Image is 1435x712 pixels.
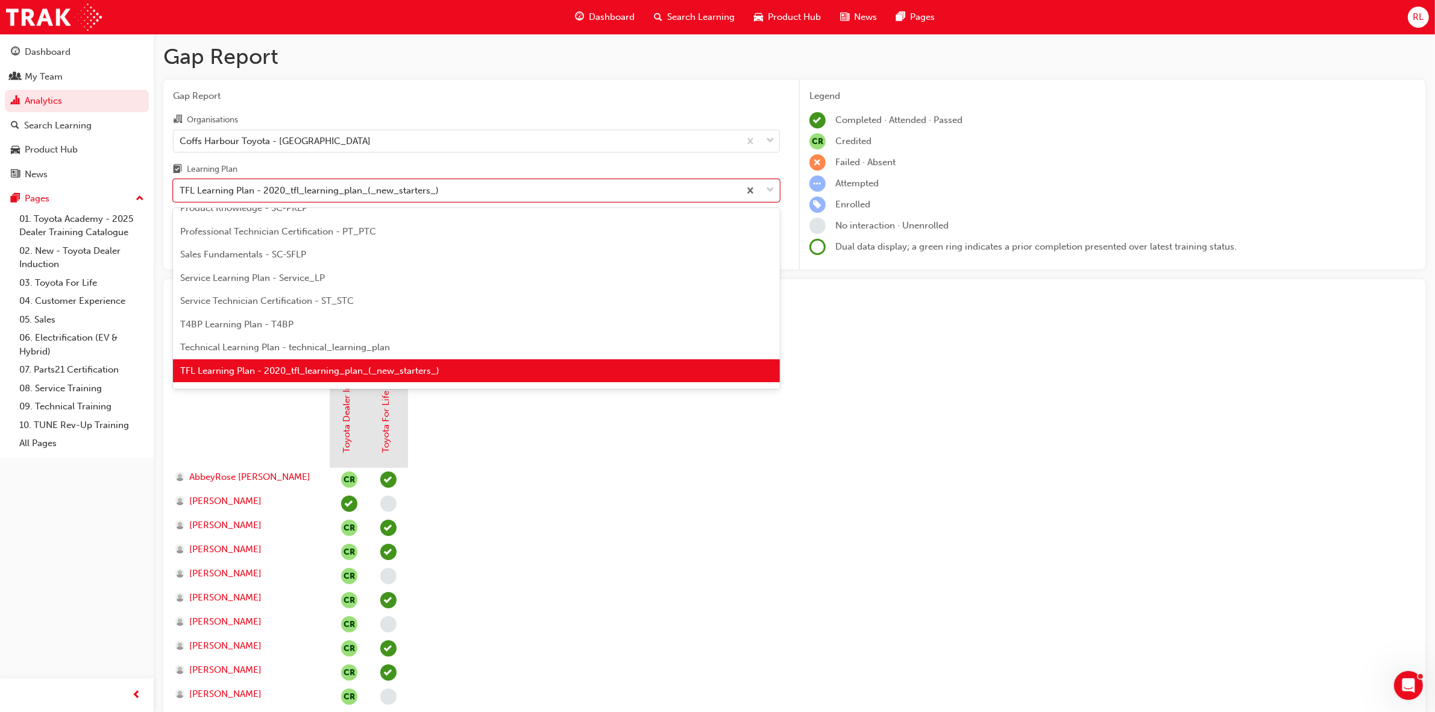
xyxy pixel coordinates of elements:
span: Dashboard [589,10,635,24]
span: AbbeyRose [PERSON_NAME] [189,470,310,484]
span: Toyota Master Service Advisor Certification - MAS_Cert [180,388,410,399]
div: Learning Plan [187,163,237,175]
button: RL [1408,7,1429,28]
span: news-icon [11,169,20,180]
a: [PERSON_NAME] [175,639,318,653]
span: learningRecordVerb_FAIL-icon [809,154,826,171]
span: organisation-icon [173,115,182,125]
span: [PERSON_NAME] [189,687,262,701]
span: [PERSON_NAME] [189,567,262,581]
span: guage-icon [575,10,584,25]
span: learningRecordVerb_COMPLETE-icon [341,496,357,512]
a: [PERSON_NAME] [175,663,318,677]
span: Credited [835,136,871,146]
a: Toyota Dealer Induction [342,353,353,453]
span: Pages [910,10,935,24]
span: learningplan-icon [173,165,182,175]
button: null-icon [341,568,357,584]
span: [PERSON_NAME] [189,663,262,677]
span: News [854,10,877,24]
span: learningRecordVerb_ATTEMPT-icon [809,175,826,192]
span: null-icon [341,520,357,536]
span: null-icon [809,133,826,150]
a: car-iconProduct Hub [744,5,831,30]
div: Pages [25,192,49,206]
a: guage-iconDashboard [565,5,644,30]
span: news-icon [840,10,849,25]
span: learningRecordVerb_NONE-icon [380,496,397,512]
a: 10. TUNE Rev-Up Training [14,416,149,435]
span: Gap Report [173,89,780,103]
span: learningRecordVerb_ATTEND-icon [380,471,397,488]
span: null-icon [341,688,357,705]
a: Search Learning [5,115,149,137]
span: learningRecordVerb_ATTEND-icon [380,664,397,681]
button: Pages [5,187,149,210]
div: Search Learning [24,119,92,133]
span: guage-icon [11,47,20,58]
span: null-icon [341,592,357,608]
iframe: Intercom live chat [1394,671,1423,700]
span: learningRecordVerb_ENROLL-icon [809,197,826,213]
span: learningRecordVerb_NONE-icon [380,688,397,705]
div: Dashboard [25,45,71,59]
span: T4BP Learning Plan - T4BP [180,319,294,330]
div: Legend [809,89,1416,103]
span: Enrolled [835,199,870,210]
span: car-icon [754,10,763,25]
span: prev-icon [133,688,142,703]
div: Product Hub [25,143,78,157]
button: null-icon [341,664,357,681]
a: [PERSON_NAME] [175,591,318,605]
div: Organisations [187,114,238,126]
a: AbbeyRose [PERSON_NAME] [175,470,318,484]
span: down-icon [766,133,774,149]
a: 04. Customer Experience [14,292,149,310]
span: Dual data display; a green ring indicates a prior completion presented over latest training status. [835,241,1237,252]
span: pages-icon [896,10,905,25]
span: No interaction · Unenrolled [835,220,949,231]
a: [PERSON_NAME] [175,518,318,532]
div: My Team [25,70,63,84]
a: [PERSON_NAME] [175,567,318,581]
span: learningRecordVerb_NONE-icon [380,568,397,584]
a: [PERSON_NAME] [175,543,318,556]
span: [PERSON_NAME] [189,639,262,653]
button: null-icon [341,640,357,657]
span: people-icon [11,72,20,83]
span: Product Knowledge - SC-PKLP [180,203,307,213]
a: pages-iconPages [887,5,944,30]
span: Service Technician Certification - ST_STC [180,295,354,306]
a: News [5,163,149,186]
button: null-icon [341,616,357,632]
span: Sales Fundamentals - SC-SFLP [180,249,306,260]
a: Product Hub [5,139,149,161]
button: null-icon [341,544,357,560]
span: [PERSON_NAME] [189,615,262,629]
span: [PERSON_NAME] [189,518,262,532]
a: news-iconNews [831,5,887,30]
span: search-icon [11,121,19,131]
span: learningRecordVerb_COMPLETE-icon [809,112,826,128]
span: search-icon [654,10,662,25]
a: 08. Service Training [14,379,149,398]
a: All Pages [14,434,149,453]
h1: Gap Report [163,43,1425,70]
a: [PERSON_NAME] [175,494,318,508]
a: [PERSON_NAME] [175,615,318,629]
a: Analytics [5,90,149,112]
span: down-icon [766,183,774,198]
span: chart-icon [11,96,20,107]
span: Service Learning Plan - Service_LP [180,273,325,283]
span: learningRecordVerb_NONE-icon [809,218,826,234]
span: learningRecordVerb_ATTEND-icon [380,544,397,560]
span: Failed · Absent [835,157,896,168]
button: null-icon [341,471,357,488]
span: Professional Technician Certification - PT_PTC [180,226,376,237]
span: RL [1413,10,1424,24]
